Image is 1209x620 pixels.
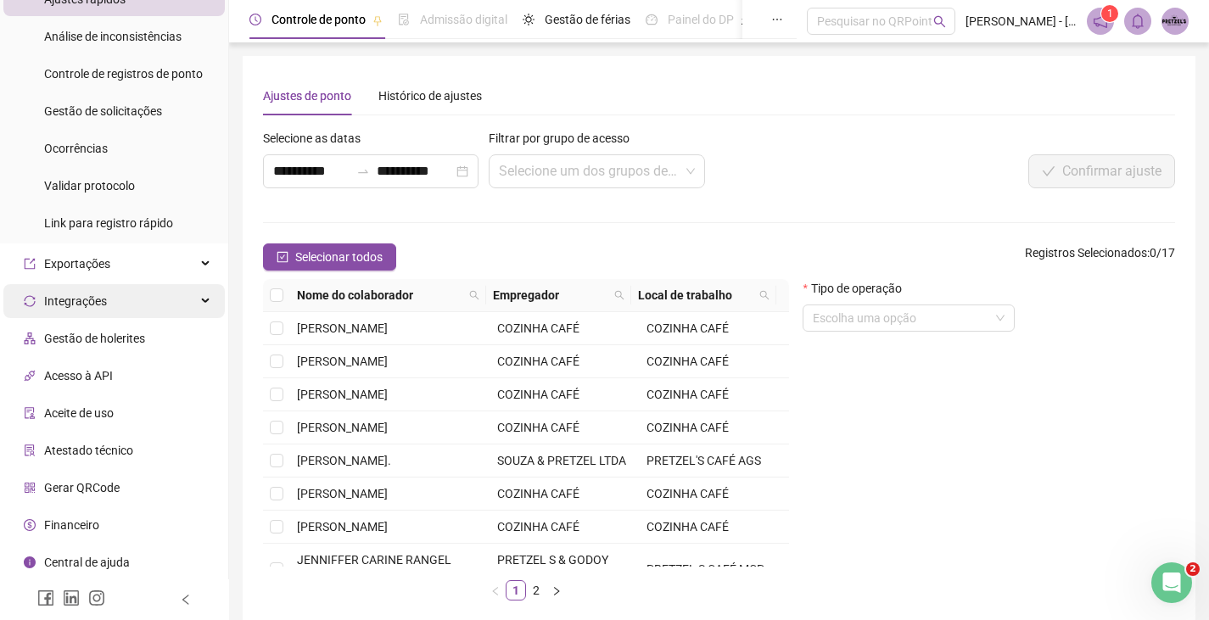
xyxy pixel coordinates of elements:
label: Selecione as datas [263,129,372,148]
img: 60548 [1162,8,1188,34]
span: api [24,370,36,382]
span: swap-right [356,165,370,178]
sup: 1 [1101,5,1118,22]
span: Análise de inconsistências [44,30,182,43]
span: search [756,282,773,308]
li: 2 [526,580,546,600]
span: Admissão digital [420,13,507,26]
a: 2 [527,581,546,600]
iframe: Intercom live chat [1151,562,1192,603]
span: COZINHA CAFÉ [497,388,579,401]
span: export [24,258,36,270]
span: bell [1130,14,1145,29]
span: Gestão de holerites [44,332,145,345]
span: to [356,165,370,178]
span: pushpin [741,15,751,25]
span: [PERSON_NAME] [297,388,388,401]
span: search [466,282,483,308]
span: Local de trabalho [638,286,753,304]
button: right [546,580,567,600]
span: search [611,282,628,308]
span: [PERSON_NAME]. [297,454,391,467]
span: [PERSON_NAME] - [PERSON_NAME] [966,12,1077,31]
span: check-square [277,251,288,263]
span: audit [24,407,36,419]
span: search [759,290,770,300]
li: Próxima página [546,580,567,600]
span: dollar [24,519,36,531]
label: Filtrar por grupo de acesso [489,129,641,148]
div: Histórico de ajustes [378,87,482,105]
span: Validar protocolo [44,179,135,193]
span: search [469,290,479,300]
span: Gerar QRCode [44,481,120,494]
span: COZINHA CAFÉ [497,421,579,434]
span: : 0 / 17 [1025,243,1175,271]
span: left [180,594,192,606]
span: Exportações [44,257,110,271]
span: [PERSON_NAME] [297,421,388,434]
span: Painel do DP [668,13,734,26]
span: solution [24,444,36,456]
span: COZINHA CAFÉ [646,520,729,533]
span: pushpin [372,15,383,25]
span: [PERSON_NAME] [297,321,388,335]
span: ellipsis [771,14,783,25]
span: [PERSON_NAME] [297,355,388,368]
span: [PERSON_NAME] [297,487,388,500]
span: dashboard [646,14,658,25]
span: COZINHA CAFÉ [497,321,579,335]
span: linkedin [63,589,80,606]
span: COZINHA CAFÉ [646,487,729,500]
span: apartment [24,332,36,344]
span: COZINHA CAFÉ [497,355,579,368]
span: Integrações [44,294,107,308]
a: 1 [507,581,525,600]
span: COZINHA CAFÉ [497,520,579,533]
span: SOUZA & PRETZEL LTDA [497,454,626,467]
span: file-done [398,14,410,25]
span: sun [523,14,535,25]
span: Financeiro [44,518,99,532]
span: Acesso à API [44,369,113,383]
span: PRETZEL'S CAFÉ AGS [646,454,761,467]
span: notification [1093,14,1108,29]
button: left [485,580,506,600]
span: qrcode [24,482,36,494]
span: Nome do colaborador [297,286,462,304]
span: info-circle [24,556,36,568]
span: instagram [88,589,105,606]
span: COZINHA CAFÉ [646,355,729,368]
span: facebook [37,589,54,606]
span: search [933,15,946,28]
span: right [551,586,562,596]
span: sync [24,295,36,307]
span: left [490,586,501,596]
span: [PERSON_NAME] [297,520,388,533]
span: PRETZEL S CAFÉ MCP [646,562,764,576]
span: Gestão de férias [545,13,630,26]
span: JENNIFFER CARINE RANGEL AMARAL [297,553,451,585]
li: Página anterior [485,580,506,600]
span: Central de ajuda [44,556,130,569]
label: Tipo de operação [803,279,912,298]
span: COZINHA CAFÉ [646,388,729,401]
span: Atestado técnico [44,444,133,457]
span: Ocorrências [44,142,108,155]
span: Gestão de solicitações [44,104,162,118]
span: 1 [1107,8,1113,20]
span: search [614,290,624,300]
button: Selecionar todos [263,243,396,271]
span: 2 [1186,562,1200,576]
li: 1 [506,580,526,600]
span: Controle de ponto [271,13,366,26]
span: clock-circle [249,14,261,25]
span: Registros Selecionados [1025,246,1147,260]
button: Confirmar ajuste [1028,154,1175,188]
span: Link para registro rápido [44,216,173,230]
span: Selecionar todos [295,248,383,266]
span: COZINHA CAFÉ [646,421,729,434]
span: PRETZEL S & GODOY LTDA [497,553,608,585]
span: Empregador [493,286,607,304]
div: Ajustes de ponto [263,87,351,105]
